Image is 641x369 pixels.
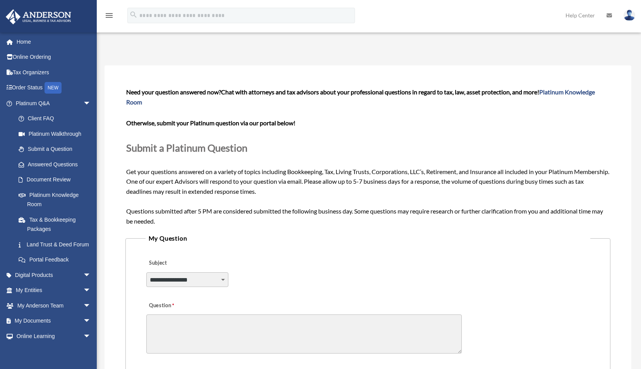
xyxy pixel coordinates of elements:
[624,10,635,21] img: User Pic
[126,88,609,225] span: Get your questions answered on a variety of topics including Bookkeeping, Tax, Living Trusts, Cor...
[45,82,62,94] div: NEW
[83,283,99,299] span: arrow_drop_down
[105,14,114,20] a: menu
[11,126,103,142] a: Platinum Walkthrough
[126,142,247,154] span: Submit a Platinum Question
[105,11,114,20] i: menu
[5,328,103,344] a: Online Learningarrow_drop_down
[11,142,99,157] a: Submit a Question
[11,157,103,172] a: Answered Questions
[83,267,99,283] span: arrow_drop_down
[5,96,103,111] a: Platinum Q&Aarrow_drop_down
[83,96,99,111] span: arrow_drop_down
[126,88,595,106] span: Chat with attorneys and tax advisors about your professional questions in regard to tax, law, ass...
[5,283,103,298] a: My Entitiesarrow_drop_down
[5,313,103,329] a: My Documentsarrow_drop_down
[146,233,591,244] legend: My Question
[11,237,103,252] a: Land Trust & Deed Forum
[11,212,103,237] a: Tax & Bookkeeping Packages
[11,187,103,212] a: Platinum Knowledge Room
[146,258,220,269] label: Subject
[5,298,103,313] a: My Anderson Teamarrow_drop_down
[5,267,103,283] a: Digital Productsarrow_drop_down
[83,313,99,329] span: arrow_drop_down
[126,88,595,106] a: Platinum Knowledge Room
[146,300,206,311] label: Question
[3,9,74,24] img: Anderson Advisors Platinum Portal
[83,298,99,314] span: arrow_drop_down
[11,172,103,188] a: Document Review
[83,328,99,344] span: arrow_drop_down
[5,65,103,80] a: Tax Organizers
[5,80,103,96] a: Order StatusNEW
[11,111,103,126] a: Client FAQ
[126,88,221,96] span: Need your question answered now?
[126,119,295,126] b: Otherwise, submit your Platinum question via our portal below!
[5,50,103,65] a: Online Ordering
[5,34,103,50] a: Home
[11,252,103,268] a: Portal Feedback
[129,10,138,19] i: search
